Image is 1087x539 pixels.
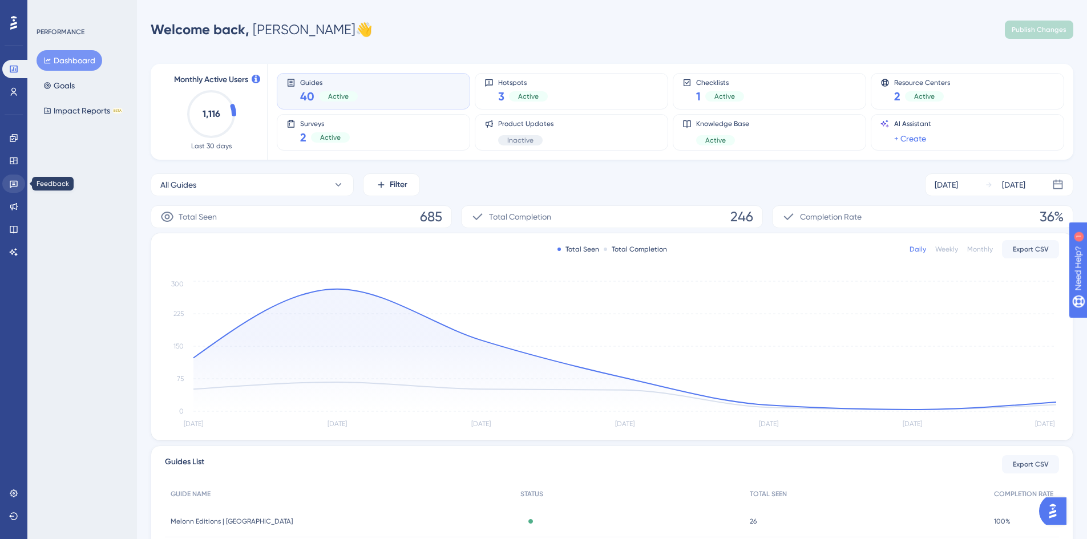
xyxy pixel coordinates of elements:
[604,245,667,254] div: Total Completion
[112,108,123,114] div: BETA
[173,342,184,350] tspan: 150
[165,455,204,473] span: Guides List
[420,208,442,226] span: 685
[696,119,749,128] span: Knowledge Base
[37,27,84,37] div: PERFORMANCE
[328,92,349,101] span: Active
[1002,455,1059,473] button: Export CSV
[498,78,548,86] span: Hotspots
[705,136,726,145] span: Active
[714,92,735,101] span: Active
[37,50,102,71] button: Dashboard
[518,92,539,101] span: Active
[171,517,293,526] span: Melonn Editions | [GEOGRAPHIC_DATA]
[1013,245,1049,254] span: Export CSV
[1013,460,1049,469] span: Export CSV
[994,517,1011,526] span: 100%
[1039,494,1073,528] iframe: UserGuiding AI Assistant Launcher
[173,310,184,318] tspan: 225
[557,245,599,254] div: Total Seen
[300,119,350,127] span: Surveys
[914,92,935,101] span: Active
[894,88,900,104] span: 2
[489,210,551,224] span: Total Completion
[177,375,184,383] tspan: 75
[903,420,922,428] tspan: [DATE]
[1002,178,1025,192] div: [DATE]
[174,73,248,87] span: Monthly Active Users
[615,420,635,428] tspan: [DATE]
[1002,240,1059,258] button: Export CSV
[179,407,184,415] tspan: 0
[750,517,757,526] span: 26
[171,280,184,288] tspan: 300
[750,489,787,499] span: TOTAL SEEN
[800,210,862,224] span: Completion Rate
[935,245,958,254] div: Weekly
[328,420,347,428] tspan: [DATE]
[967,245,993,254] div: Monthly
[151,21,249,38] span: Welcome back,
[498,119,553,128] span: Product Updates
[320,133,341,142] span: Active
[759,420,778,428] tspan: [DATE]
[184,420,203,428] tspan: [DATE]
[37,75,82,96] button: Goals
[27,3,71,17] span: Need Help?
[160,178,196,192] span: All Guides
[191,141,232,151] span: Last 30 days
[498,88,504,104] span: 3
[894,78,950,86] span: Resource Centers
[203,108,220,119] text: 1,116
[730,208,753,226] span: 246
[1040,208,1064,226] span: 36%
[151,21,373,39] div: [PERSON_NAME] 👋
[363,173,420,196] button: Filter
[1012,25,1066,34] span: Publish Changes
[471,420,491,428] tspan: [DATE]
[151,173,354,196] button: All Guides
[300,78,358,86] span: Guides
[37,100,130,121] button: Impact ReportsBETA
[79,6,83,15] div: 1
[894,132,926,145] a: + Create
[994,489,1053,499] span: COMPLETION RATE
[171,489,211,499] span: GUIDE NAME
[910,245,926,254] div: Daily
[179,210,217,224] span: Total Seen
[520,489,543,499] span: STATUS
[935,178,958,192] div: [DATE]
[1035,420,1054,428] tspan: [DATE]
[300,129,306,145] span: 2
[696,88,701,104] span: 1
[894,119,931,128] span: AI Assistant
[507,136,534,145] span: Inactive
[1005,21,1073,39] button: Publish Changes
[390,178,407,192] span: Filter
[696,78,744,86] span: Checklists
[300,88,314,104] span: 40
